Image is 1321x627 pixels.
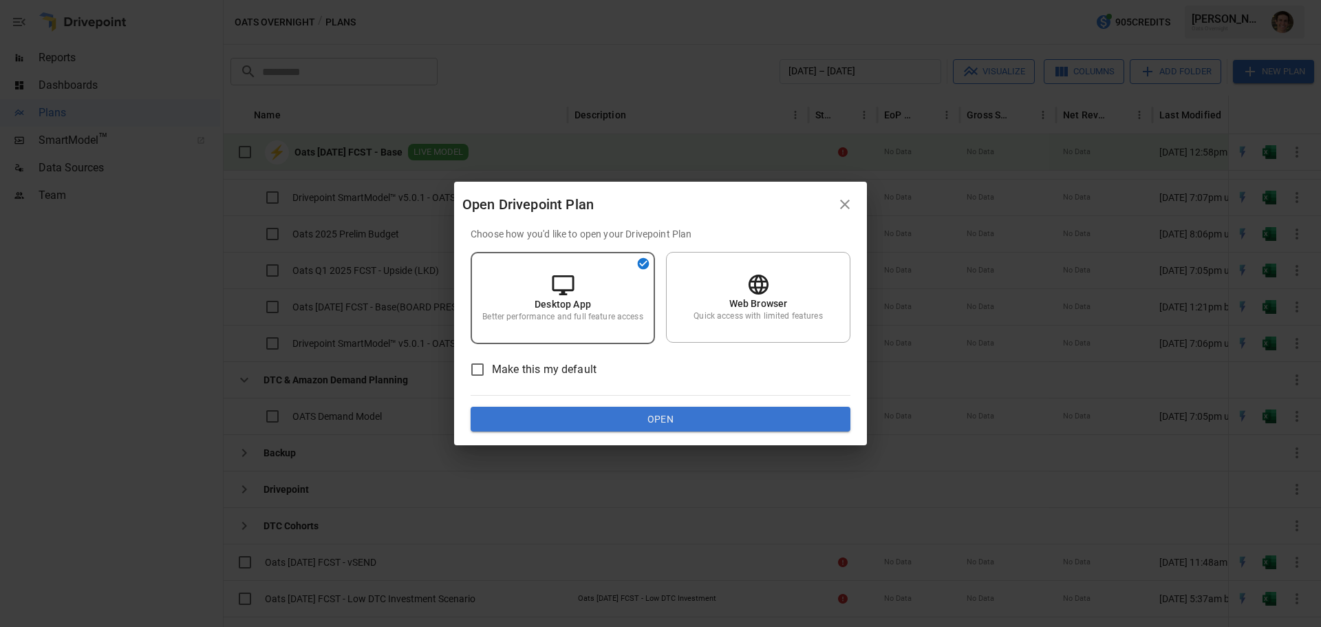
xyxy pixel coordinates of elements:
button: Open [471,407,850,432]
span: Make this my default [492,361,597,378]
p: Desktop App [535,297,591,311]
p: Better performance and full feature access [482,311,643,323]
div: Open Drivepoint Plan [462,193,831,215]
p: Quick access with limited features [694,310,822,322]
p: Choose how you'd like to open your Drivepoint Plan [471,227,850,241]
p: Web Browser [729,297,788,310]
